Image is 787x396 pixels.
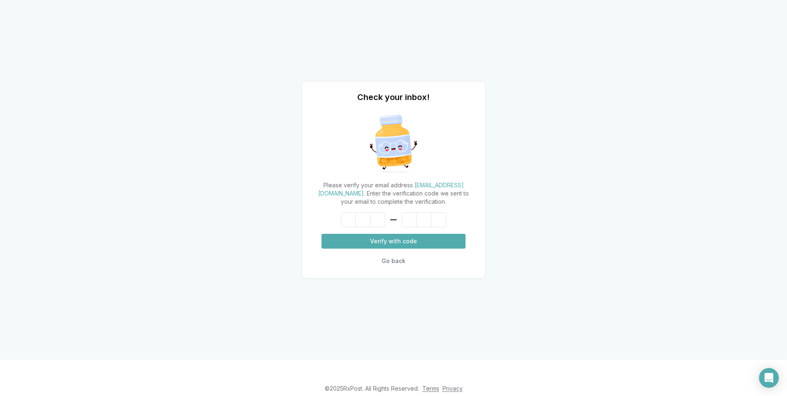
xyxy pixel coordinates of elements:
[321,234,466,249] button: Verify with code
[442,385,463,392] a: Privacy
[321,254,466,268] button: Go back
[363,113,424,175] img: Excited Pill Bottle
[422,385,439,392] a: Terms
[357,91,430,103] h1: Check your inbox!
[312,181,475,206] div: Please verify your email address . Enter the verification code we sent to your email to complete ...
[759,368,779,388] div: Open Intercom Messenger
